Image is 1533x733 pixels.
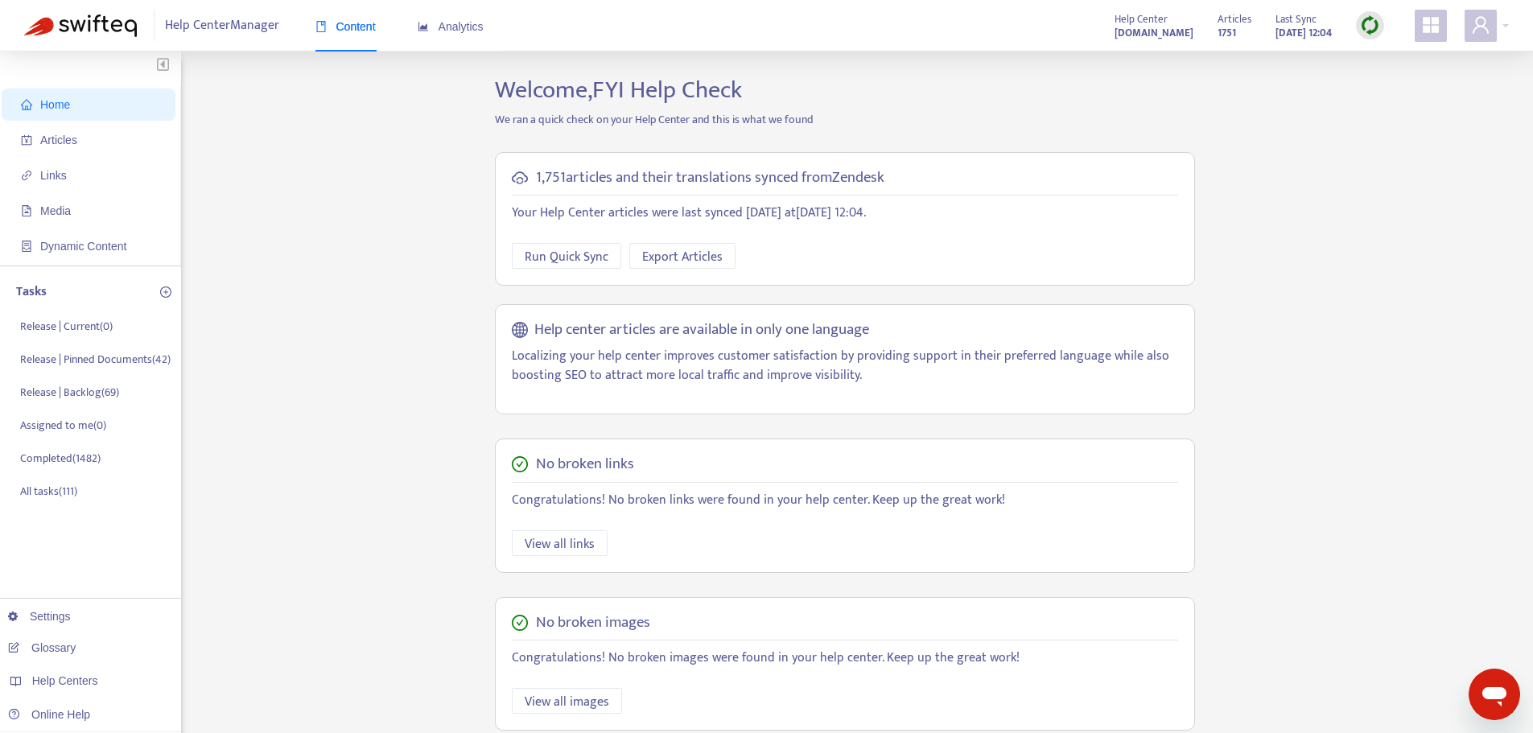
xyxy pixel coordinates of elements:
[534,321,869,340] h5: Help center articles are available in only one language
[525,247,608,267] span: Run Quick Sync
[315,21,327,32] span: book
[40,98,70,111] span: Home
[512,243,621,269] button: Run Quick Sync
[1275,24,1332,42] strong: [DATE] 12:04
[536,169,884,187] h5: 1,751 articles and their translations synced from Zendesk
[20,318,113,335] p: Release | Current ( 0 )
[1275,10,1317,28] span: Last Sync
[512,456,528,472] span: check-circle
[1218,10,1251,28] span: Articles
[512,615,528,631] span: check-circle
[21,170,32,181] span: link
[525,534,595,554] span: View all links
[1421,15,1440,35] span: appstore
[512,688,622,714] button: View all images
[642,247,723,267] span: Export Articles
[525,692,609,712] span: View all images
[40,169,67,182] span: Links
[160,286,171,298] span: plus-circle
[1360,15,1380,35] img: sync.dc5367851b00ba804db3.png
[16,282,47,302] p: Tasks
[20,384,119,401] p: Release | Backlog ( 69 )
[1218,24,1236,42] strong: 1751
[1115,10,1168,28] span: Help Center
[20,351,171,368] p: Release | Pinned Documents ( 42 )
[8,708,90,721] a: Online Help
[315,20,376,33] span: Content
[40,204,71,217] span: Media
[536,614,650,632] h5: No broken images
[495,70,742,110] span: Welcome, FYI Help Check
[1469,669,1520,720] iframe: Button to launch messaging window
[512,321,528,340] span: global
[8,610,71,623] a: Settings
[418,20,484,33] span: Analytics
[20,450,101,467] p: Completed ( 1482 )
[629,243,736,269] button: Export Articles
[1471,15,1490,35] span: user
[512,347,1178,385] p: Localizing your help center improves customer satisfaction by providing support in their preferre...
[536,455,634,474] h5: No broken links
[418,21,429,32] span: area-chart
[512,649,1178,668] p: Congratulations! No broken images were found in your help center. Keep up the great work!
[512,204,1178,223] p: Your Help Center articles were last synced [DATE] at [DATE] 12:04 .
[40,134,77,146] span: Articles
[512,491,1178,510] p: Congratulations! No broken links were found in your help center. Keep up the great work!
[483,111,1207,128] p: We ran a quick check on your Help Center and this is what we found
[512,530,608,556] button: View all links
[20,483,77,500] p: All tasks ( 111 )
[21,241,32,252] span: container
[21,99,32,110] span: home
[20,417,106,434] p: Assigned to me ( 0 )
[21,134,32,146] span: account-book
[21,205,32,216] span: file-image
[8,641,76,654] a: Glossary
[512,170,528,186] span: cloud-sync
[1115,24,1193,42] strong: [DOMAIN_NAME]
[40,240,126,253] span: Dynamic Content
[165,10,279,41] span: Help Center Manager
[1115,23,1193,42] a: [DOMAIN_NAME]
[32,674,98,687] span: Help Centers
[24,14,137,37] img: Swifteq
